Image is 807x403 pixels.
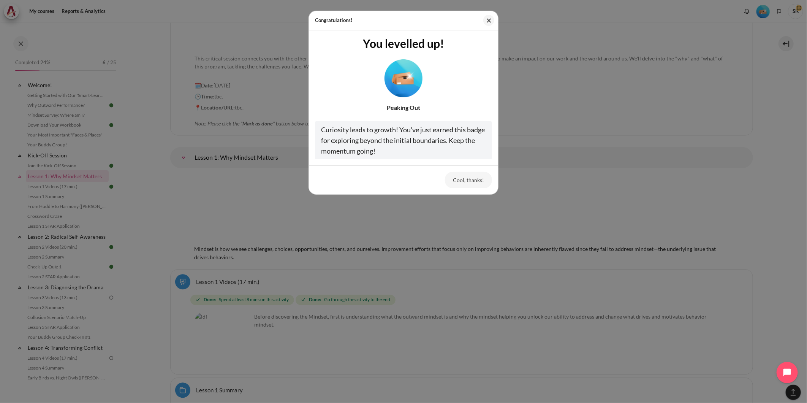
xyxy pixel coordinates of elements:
[315,36,492,50] h3: You levelled up!
[315,121,492,159] div: Curiosity leads to growth! You've just earned this badge for exploring beyond the initial boundar...
[315,17,353,24] h5: Congratulations!
[445,172,492,188] button: Cool, thanks!
[385,59,422,97] img: Level #2
[315,103,492,112] div: Peaking Out
[483,15,494,26] button: Close
[385,56,422,97] div: Level #2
